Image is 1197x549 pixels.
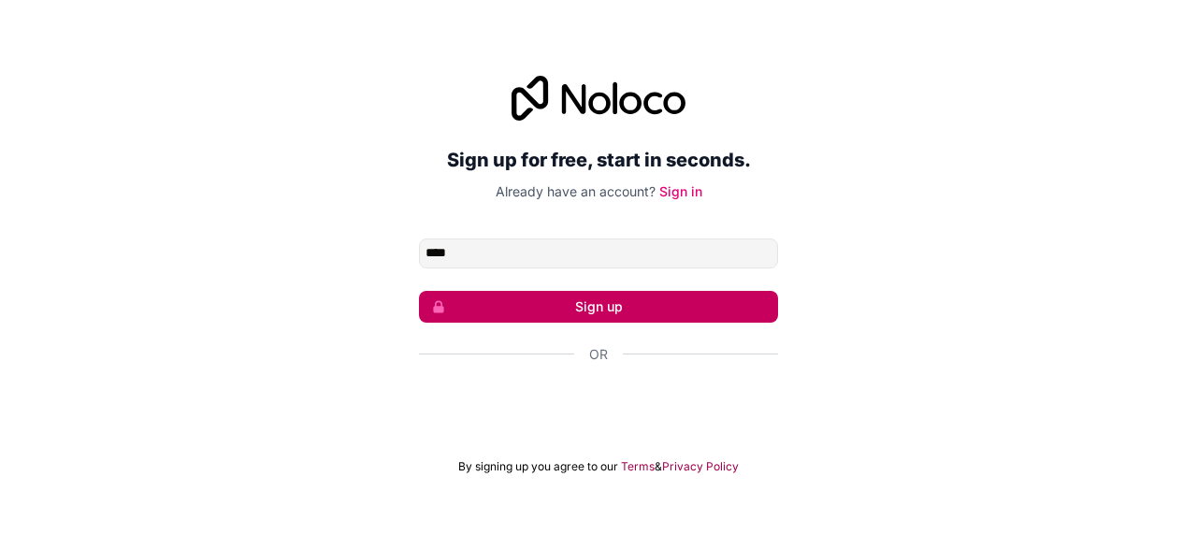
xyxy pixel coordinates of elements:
a: Privacy Policy [662,459,739,474]
span: By signing up you agree to our [458,459,618,474]
span: & [655,459,662,474]
span: Already have an account? [496,183,656,199]
div: Login dengan Google. Dibuka di tab baru [419,384,778,426]
button: Sign up [419,291,778,323]
span: Or [589,345,608,364]
a: Sign in [659,183,702,199]
h2: Sign up for free, start in seconds. [419,143,778,177]
a: Terms [621,459,655,474]
iframe: Tombol Login dengan Google [410,384,787,426]
input: Email address [419,238,778,268]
